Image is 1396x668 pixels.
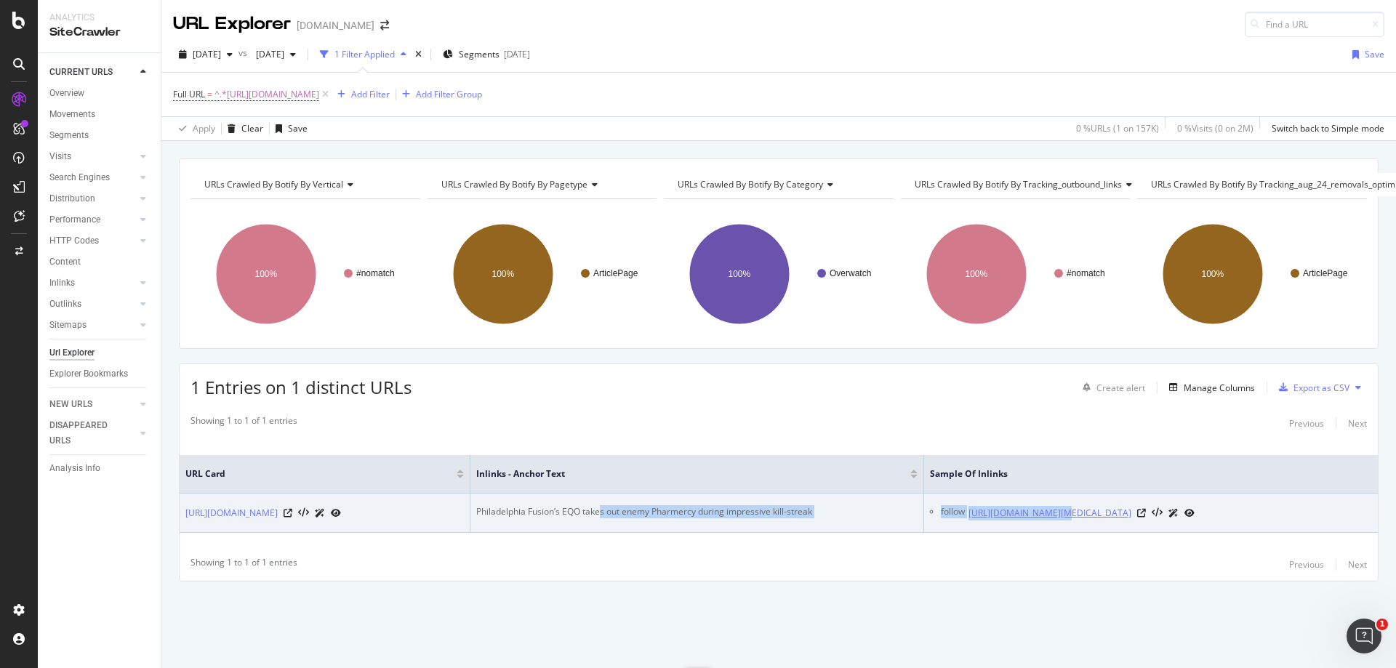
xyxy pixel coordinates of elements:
[49,86,84,101] div: Overview
[190,414,297,432] div: Showing 1 to 1 of 1 entries
[49,107,95,122] div: Movements
[190,375,412,399] span: 1 Entries on 1 distinct URLs
[49,24,149,41] div: SiteCrawler
[49,345,151,361] a: Url Explorer
[1272,122,1384,134] div: Switch back to Simple mode
[1347,619,1381,653] iframe: Intercom live chat
[1168,505,1179,520] a: AI Url Details
[901,211,1131,337] div: A chart.
[49,297,136,312] a: Outlinks
[1347,43,1384,66] button: Save
[1163,379,1255,396] button: Manage Columns
[1289,556,1324,574] button: Previous
[1202,269,1224,279] text: 100%
[1177,122,1253,134] div: 0 % Visits ( 0 on 2M )
[49,275,136,291] a: Inlinks
[416,88,482,100] div: Add Filter Group
[664,211,894,337] div: A chart.
[915,178,1122,190] span: URLs Crawled By Botify By tracking_outbound_links
[270,117,308,140] button: Save
[49,275,75,291] div: Inlinks
[49,149,71,164] div: Visits
[1266,117,1384,140] button: Switch back to Simple mode
[930,467,1350,480] span: Sample of Inlinks
[185,467,453,480] span: URL Card
[204,178,343,190] span: URLs Crawled By Botify By vertical
[49,297,81,312] div: Outlinks
[438,173,644,196] h4: URLs Crawled By Botify By pagetype
[298,508,309,518] button: View HTML Source
[297,18,374,33] div: [DOMAIN_NAME]
[830,268,871,278] text: Overwatch
[49,418,136,448] a: DISAPPEARED URLS
[49,233,136,249] a: HTTP Codes
[49,65,113,80] div: CURRENT URLS
[49,418,123,448] div: DISAPPEARED URLS
[49,345,95,361] div: Url Explorer
[190,211,420,337] svg: A chart.
[1348,556,1367,574] button: Next
[912,173,1144,196] h4: URLs Crawled By Botify By tracking_outbound_links
[49,397,136,412] a: NEW URLS
[49,366,151,382] a: Explorer Bookmarks
[1273,376,1349,399] button: Export as CSV
[356,268,395,278] text: #nomatch
[1303,268,1348,278] text: ArticlePage
[332,86,390,103] button: Add Filter
[49,170,110,185] div: Search Engines
[49,128,151,143] a: Segments
[1152,508,1163,518] button: View HTML Source
[331,505,341,520] a: URL Inspection
[459,48,500,60] span: Segments
[190,556,297,574] div: Showing 1 to 1 of 1 entries
[1184,382,1255,394] div: Manage Columns
[334,48,395,60] div: 1 Filter Applied
[49,12,149,24] div: Analytics
[173,12,291,36] div: URL Explorer
[193,48,221,60] span: 2025 Sep. 6th
[476,467,888,480] span: Inlinks - Anchor Text
[49,461,100,476] div: Analysis Info
[173,117,215,140] button: Apply
[428,211,657,337] div: A chart.
[1289,417,1324,430] div: Previous
[476,505,918,518] div: Philadelphia Fusion’s EQO takes out enemy Pharmercy during impressive kill-streak
[49,191,136,206] a: Distribution
[193,122,215,134] div: Apply
[678,178,823,190] span: URLs Crawled By Botify By category
[173,43,238,66] button: [DATE]
[380,20,389,31] div: arrow-right-arrow-left
[222,117,263,140] button: Clear
[1137,211,1367,337] svg: A chart.
[1067,268,1105,278] text: #nomatch
[49,233,99,249] div: HTTP Codes
[250,43,302,66] button: [DATE]
[941,505,965,520] div: follow
[207,88,212,100] span: =
[49,366,128,382] div: Explorer Bookmarks
[1348,417,1367,430] div: Next
[1184,505,1195,520] a: URL Inspection
[284,509,292,518] a: Visit Online Page
[314,43,412,66] button: 1 Filter Applied
[49,318,136,333] a: Sitemaps
[1096,382,1145,394] div: Create alert
[437,43,536,66] button: Segments[DATE]
[49,212,100,228] div: Performance
[49,86,151,101] a: Overview
[1293,382,1349,394] div: Export as CSV
[441,178,587,190] span: URLs Crawled By Botify By pagetype
[1137,509,1146,518] a: Visit Online Page
[729,269,751,279] text: 100%
[49,461,151,476] a: Analysis Info
[1376,619,1388,630] span: 1
[49,397,92,412] div: NEW URLS
[49,65,136,80] a: CURRENT URLS
[49,254,151,270] a: Content
[412,47,425,62] div: times
[1077,376,1145,399] button: Create alert
[255,269,278,279] text: 100%
[492,269,514,279] text: 100%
